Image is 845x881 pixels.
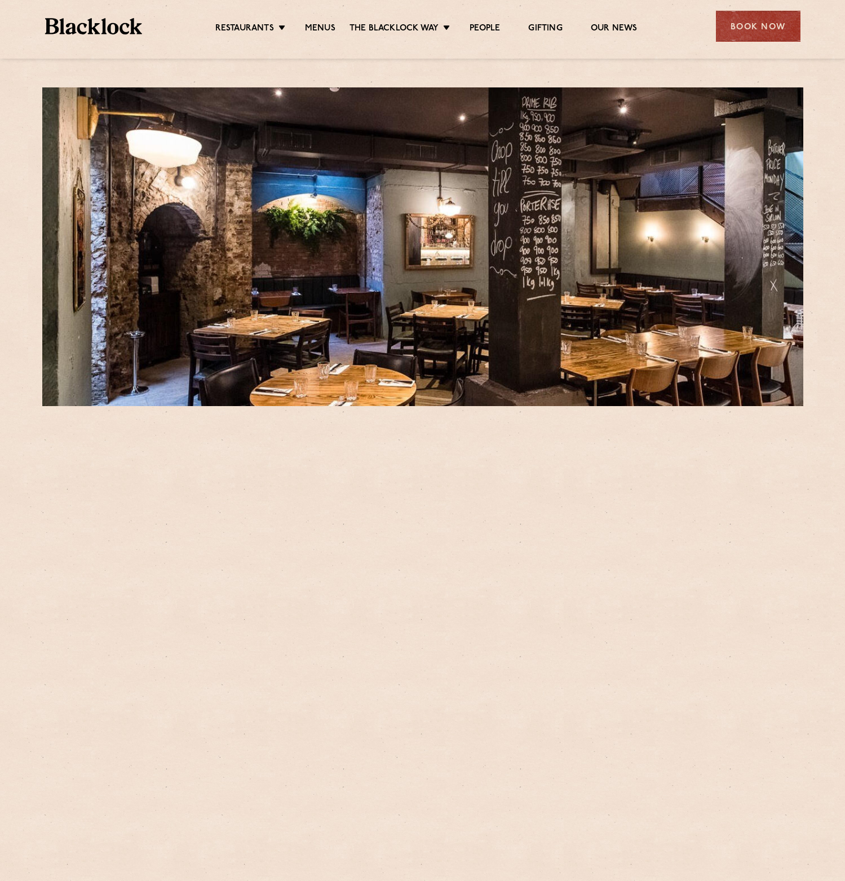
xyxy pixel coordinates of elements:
[45,18,143,34] img: BL_Textured_Logo-footer-cropped.svg
[528,23,562,36] a: Gifting
[470,23,500,36] a: People
[215,23,274,36] a: Restaurants
[349,23,439,36] a: The Blacklock Way
[305,23,335,36] a: Menus
[716,11,800,42] div: Book Now
[591,23,638,36] a: Our News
